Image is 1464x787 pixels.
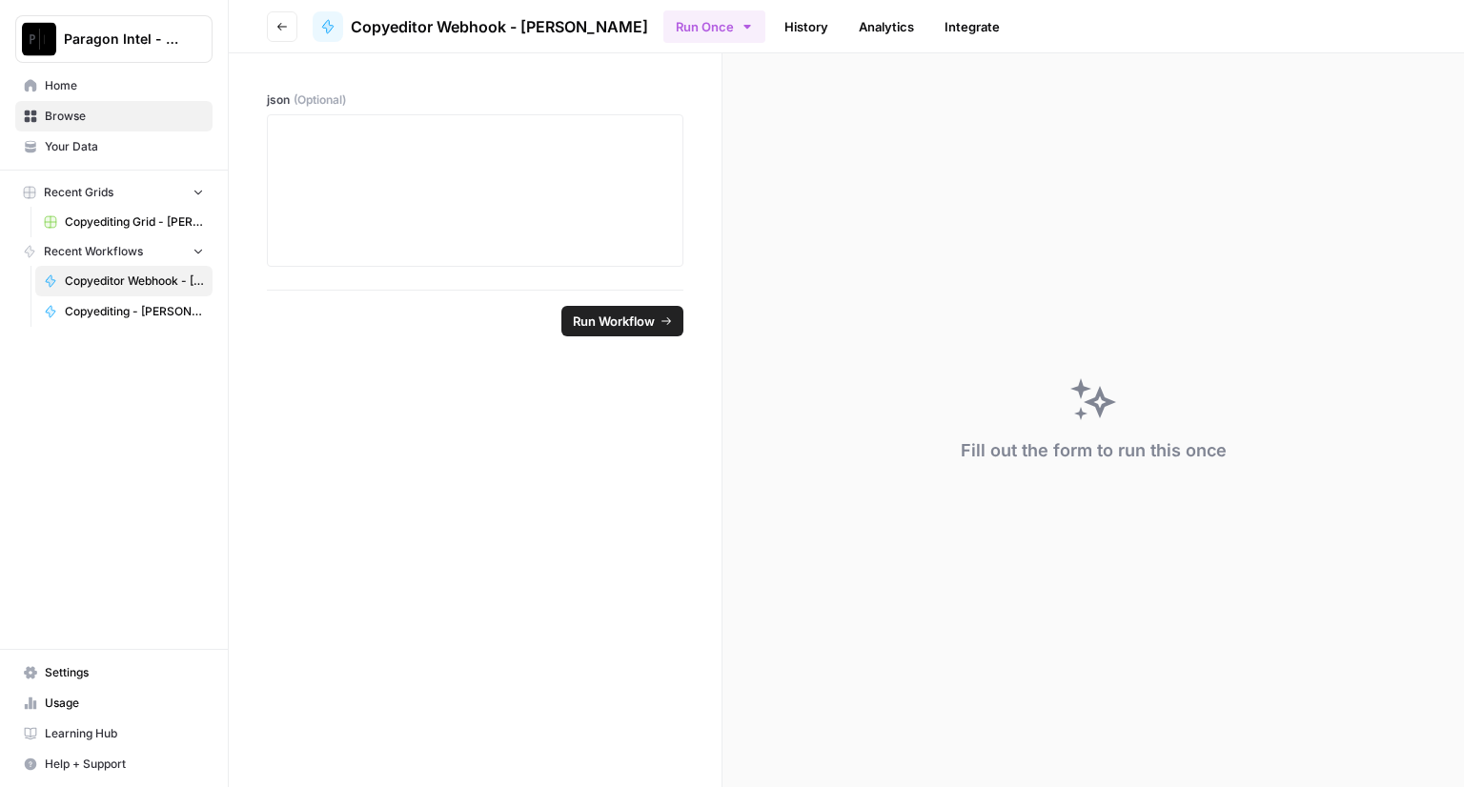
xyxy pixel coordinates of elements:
a: Settings [15,657,213,688]
span: Recent Grids [44,184,113,201]
label: json [267,91,683,109]
span: Help + Support [45,756,204,773]
a: Your Data [15,131,213,162]
a: Copyeditor Webhook - [PERSON_NAME] [313,11,648,42]
button: Run Workflow [561,306,683,336]
span: (Optional) [294,91,346,109]
a: Browse [15,101,213,131]
span: Your Data [45,138,204,155]
a: Home [15,71,213,101]
span: Run Workflow [573,312,655,331]
div: Fill out the form to run this once [961,437,1227,464]
img: Paragon Intel - Copyediting Logo [22,22,56,56]
a: History [773,11,840,42]
span: Copyeditor Webhook - [PERSON_NAME] [65,272,204,290]
button: Workspace: Paragon Intel - Copyediting [15,15,213,63]
button: Recent Workflows [15,237,213,266]
button: Run Once [663,10,765,43]
a: Analytics [847,11,925,42]
a: Usage [15,688,213,718]
span: Paragon Intel - Copyediting [64,30,179,49]
span: Home [45,77,204,94]
a: Copyediting - [PERSON_NAME] [35,296,213,327]
span: Browse [45,108,204,125]
span: Settings [45,664,204,681]
a: Copyeditor Webhook - [PERSON_NAME] [35,266,213,296]
span: Copyeditor Webhook - [PERSON_NAME] [351,15,648,38]
span: Usage [45,695,204,712]
span: Recent Workflows [44,243,143,260]
a: Learning Hub [15,718,213,749]
span: Copyediting Grid - [PERSON_NAME] [65,213,204,231]
button: Recent Grids [15,178,213,207]
a: Integrate [933,11,1011,42]
span: Learning Hub [45,725,204,742]
a: Copyediting Grid - [PERSON_NAME] [35,207,213,237]
button: Help + Support [15,749,213,779]
span: Copyediting - [PERSON_NAME] [65,303,204,320]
